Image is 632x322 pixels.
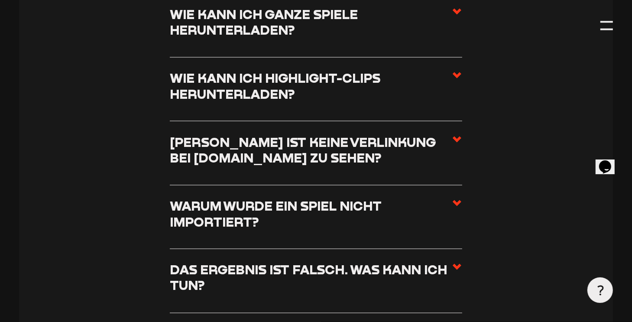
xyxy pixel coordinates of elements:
h3: [PERSON_NAME] ist keine Verlinkung bei [DOMAIN_NAME] zu sehen? [170,134,452,166]
h3: Warum wurde ein Spiel nicht importiert? [170,198,452,230]
h3: Wie kann ich ganze Spiele herunterladen? [170,7,452,38]
h3: Das Ergebnis ist falsch. Was kann ich tun? [170,262,452,293]
h3: Wie kann ich Highlight-Clips herunterladen? [170,70,452,102]
iframe: chat widget [596,148,623,174]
